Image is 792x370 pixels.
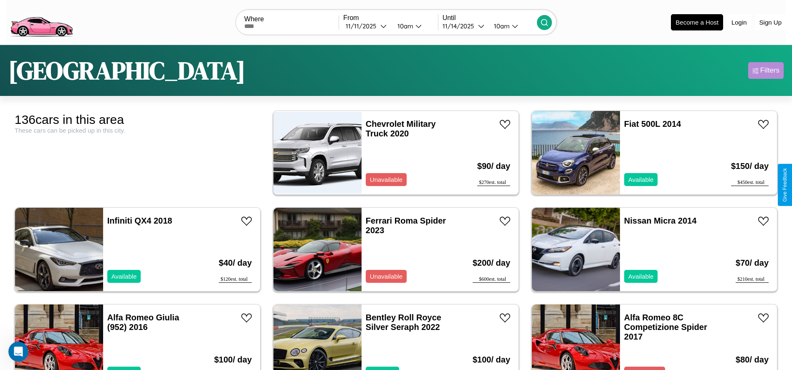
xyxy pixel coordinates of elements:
h3: $ 70 / day [736,250,769,276]
a: Infiniti QX4 2018 [107,216,172,225]
h1: [GEOGRAPHIC_DATA] [8,53,245,88]
div: 136 cars in this area [15,113,261,127]
div: $ 120 est. total [219,276,252,283]
iframe: Intercom live chat [8,342,28,362]
p: Unavailable [370,271,402,282]
button: 11/11/2025 [343,22,390,30]
button: 10am [391,22,438,30]
div: Filters [760,66,779,75]
button: 10am [487,22,537,30]
a: Chevrolet Military Truck 2020 [366,119,436,138]
label: From [343,14,438,22]
div: $ 210 est. total [736,276,769,283]
div: Give Feedback [782,168,788,202]
div: $ 270 est. total [477,179,510,186]
div: These cars can be picked up in this city. [15,127,261,134]
button: Sign Up [755,15,786,30]
label: Where [244,15,339,23]
button: Become a Host [671,14,723,30]
p: Available [628,271,654,282]
a: Nissan Micra 2014 [624,216,696,225]
div: $ 450 est. total [731,179,769,186]
h3: $ 150 / day [731,153,769,179]
div: 11 / 14 / 2025 [443,22,478,30]
a: Bentley Roll Royce Silver Seraph 2022 [366,313,441,332]
img: logo [6,4,76,39]
p: Available [111,271,137,282]
a: Alfa Romeo 8C Competizione Spider 2017 [624,313,707,341]
button: Filters [748,62,784,79]
div: $ 600 est. total [473,276,510,283]
div: 10am [490,22,512,30]
p: Available [628,174,654,185]
a: Ferrari Roma Spider 2023 [366,216,446,235]
button: Login [727,15,751,30]
p: Unavailable [370,174,402,185]
div: 10am [393,22,415,30]
div: 11 / 11 / 2025 [346,22,380,30]
h3: $ 200 / day [473,250,510,276]
label: Until [443,14,537,22]
a: Alfa Romeo Giulia (952) 2016 [107,313,179,332]
h3: $ 40 / day [219,250,252,276]
a: Fiat 500L 2014 [624,119,681,128]
h3: $ 90 / day [477,153,510,179]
